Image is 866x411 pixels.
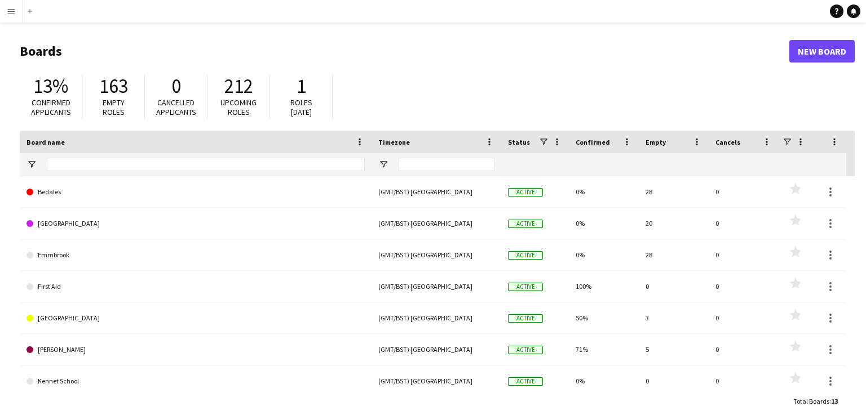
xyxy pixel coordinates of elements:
div: 0 [709,302,779,333]
div: 5 [639,334,709,365]
div: 28 [639,239,709,270]
span: Board name [26,138,65,146]
div: 0% [569,365,639,396]
span: Active [508,188,543,196]
div: (GMT/BST) [GEOGRAPHIC_DATA] [372,176,501,207]
span: Confirmed applicants [31,97,71,117]
div: 0 [709,334,779,365]
span: Timezone [378,138,410,146]
div: 100% [569,271,639,302]
span: 0 [171,74,181,99]
span: 13 [831,397,838,405]
span: Confirmed [576,138,610,146]
div: 0 [709,208,779,239]
a: Emmbrook [26,239,365,271]
div: (GMT/BST) [GEOGRAPHIC_DATA] [372,334,501,365]
input: Timezone Filter Input [399,158,494,171]
span: Active [508,314,543,323]
div: 0 [639,271,709,302]
a: [PERSON_NAME] [26,334,365,365]
a: Bedales [26,176,365,208]
span: 163 [99,74,128,99]
div: 20 [639,208,709,239]
div: 50% [569,302,639,333]
div: 0 [709,176,779,207]
div: 0% [569,208,639,239]
span: Cancelled applicants [156,97,196,117]
div: 0 [709,271,779,302]
span: 212 [224,74,253,99]
div: 0% [569,176,639,207]
div: 0 [639,365,709,396]
div: (GMT/BST) [GEOGRAPHIC_DATA] [372,365,501,396]
span: Cancels [715,138,740,146]
a: First Aid [26,271,365,302]
input: Board name Filter Input [47,158,365,171]
span: Active [508,283,543,291]
a: [GEOGRAPHIC_DATA] [26,208,365,239]
a: Kennet School [26,365,365,397]
span: 1 [297,74,306,99]
span: Status [508,138,530,146]
div: (GMT/BST) [GEOGRAPHIC_DATA] [372,239,501,270]
a: [GEOGRAPHIC_DATA] [26,302,365,334]
span: Active [508,251,543,260]
span: Empty [646,138,666,146]
div: 0% [569,239,639,270]
span: Active [508,220,543,228]
span: Total Boards [793,397,829,405]
div: 71% [569,334,639,365]
a: New Board [789,40,855,62]
span: Empty roles [103,97,125,117]
span: Roles [DATE] [290,97,312,117]
div: (GMT/BST) [GEOGRAPHIC_DATA] [372,208,501,239]
h1: Boards [20,43,789,60]
button: Open Filter Menu [26,159,37,169]
span: Active [508,377,543,386]
div: 28 [639,176,709,207]
div: 3 [639,302,709,333]
span: Upcoming roles [220,97,257,117]
span: Active [508,346,543,354]
div: 0 [709,239,779,270]
span: 13% [33,74,68,99]
button: Open Filter Menu [378,159,388,169]
div: (GMT/BST) [GEOGRAPHIC_DATA] [372,271,501,302]
div: 0 [709,365,779,396]
div: (GMT/BST) [GEOGRAPHIC_DATA] [372,302,501,333]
